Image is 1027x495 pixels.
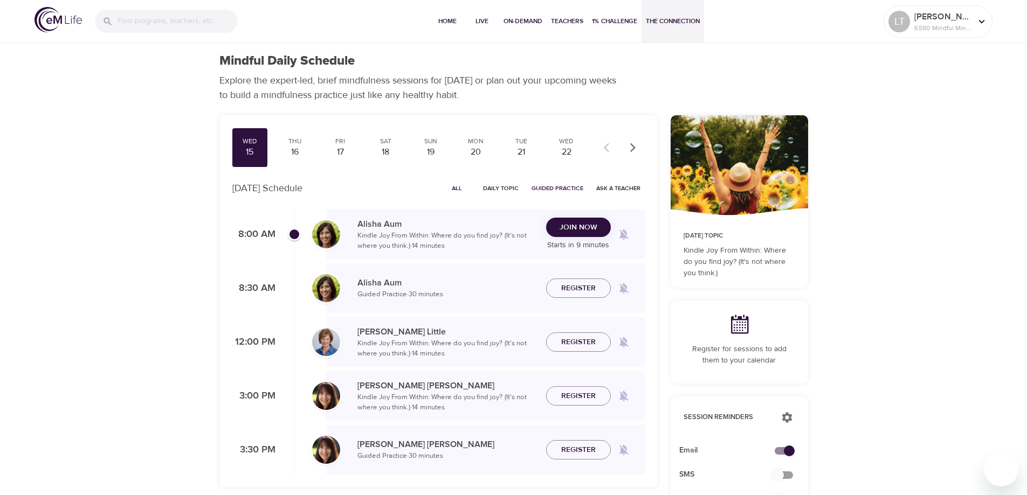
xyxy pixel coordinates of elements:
[312,436,340,464] img: Andrea_Lieberstein-min.jpg
[914,10,971,23] p: [PERSON_NAME]
[357,276,537,289] p: Alisha Aum
[357,379,537,392] p: [PERSON_NAME] [PERSON_NAME]
[546,332,611,352] button: Register
[312,382,340,410] img: Andrea_Lieberstein-min.jpg
[357,325,537,338] p: [PERSON_NAME] Little
[219,73,624,102] p: Explore the expert-led, brief mindfulness sessions for [DATE] or plan out your upcoming weeks to ...
[611,221,637,247] span: Remind me when a class goes live every Wednesday at 8:00 AM
[372,146,399,158] div: 18
[527,180,588,197] button: Guided Practice
[232,443,275,457] p: 3:30 PM
[546,278,611,298] button: Register
[357,218,537,231] p: Alisha Aum
[483,183,519,193] span: Daily Topic
[357,438,537,451] p: [PERSON_NAME] [PERSON_NAME]
[327,146,354,158] div: 17
[357,338,537,359] p: Kindle Joy From Within: Where do you find joy? (It's not where you think.) · 14 minutes
[508,137,535,146] div: Tue
[684,412,770,423] p: Session Reminders
[435,16,460,27] span: Home
[684,344,795,366] p: Register for sessions to add them to your calendar
[357,231,537,252] p: Kindle Joy From Within: Where do you find joy? (It's not where you think.) · 14 minutes
[357,289,537,300] p: Guided Practice · 30 minutes
[440,180,474,197] button: All
[232,227,275,242] p: 8:00 AM
[546,440,611,460] button: Register
[546,218,611,238] button: Join Now
[417,146,444,158] div: 19
[312,328,340,356] img: Kerry_Little_Headshot_min.jpg
[679,445,782,456] span: Email
[118,10,237,33] input: Find programs, teachers, etc...
[592,180,645,197] button: Ask a Teacher
[479,180,523,197] button: Daily Topic
[553,137,580,146] div: Wed
[237,146,264,158] div: 15
[532,183,583,193] span: Guided Practice
[914,23,971,33] p: 6580 Mindful Minutes
[560,221,597,234] span: Join Now
[611,329,637,355] span: Remind me when a class goes live every Wednesday at 12:00 PM
[561,389,596,403] span: Register
[232,181,302,196] p: [DATE] Schedule
[551,16,583,27] span: Teachers
[357,392,537,413] p: Kindle Joy From Within: Where do you find joy? (It's not where you think.) · 14 minutes
[469,16,495,27] span: Live
[984,452,1018,486] iframe: Button to launch messaging window
[508,146,535,158] div: 21
[444,183,470,193] span: All
[312,220,340,248] img: Alisha%20Aum%208-9-21.jpg
[504,16,542,27] span: On-Demand
[327,137,354,146] div: Fri
[417,137,444,146] div: Sun
[219,53,355,69] h1: Mindful Daily Schedule
[684,231,795,241] p: [DATE] Topic
[592,16,637,27] span: 1% Challenge
[596,183,640,193] span: Ask a Teacher
[232,335,275,350] p: 12:00 PM
[546,386,611,406] button: Register
[553,146,580,158] div: 22
[372,137,399,146] div: Sat
[35,7,82,32] img: logo
[888,11,910,32] div: LT
[463,146,490,158] div: 20
[232,281,275,296] p: 8:30 AM
[281,137,308,146] div: Thu
[611,275,637,301] span: Remind me when a class goes live every Wednesday at 8:30 AM
[237,137,264,146] div: Wed
[357,451,537,462] p: Guided Practice · 30 minutes
[561,336,596,349] span: Register
[281,146,308,158] div: 16
[561,282,596,295] span: Register
[684,245,795,279] p: Kindle Joy From Within: Where do you find joy? (It's not where you think.)
[646,16,700,27] span: The Connection
[611,437,637,463] span: Remind me when a class goes live every Wednesday at 3:30 PM
[611,383,637,409] span: Remind me when a class goes live every Wednesday at 3:00 PM
[232,389,275,403] p: 3:00 PM
[546,240,611,251] p: Starts in 9 minutes
[463,137,490,146] div: Mon
[312,274,340,302] img: Alisha%20Aum%208-9-21.jpg
[561,443,596,457] span: Register
[679,469,782,480] span: SMS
